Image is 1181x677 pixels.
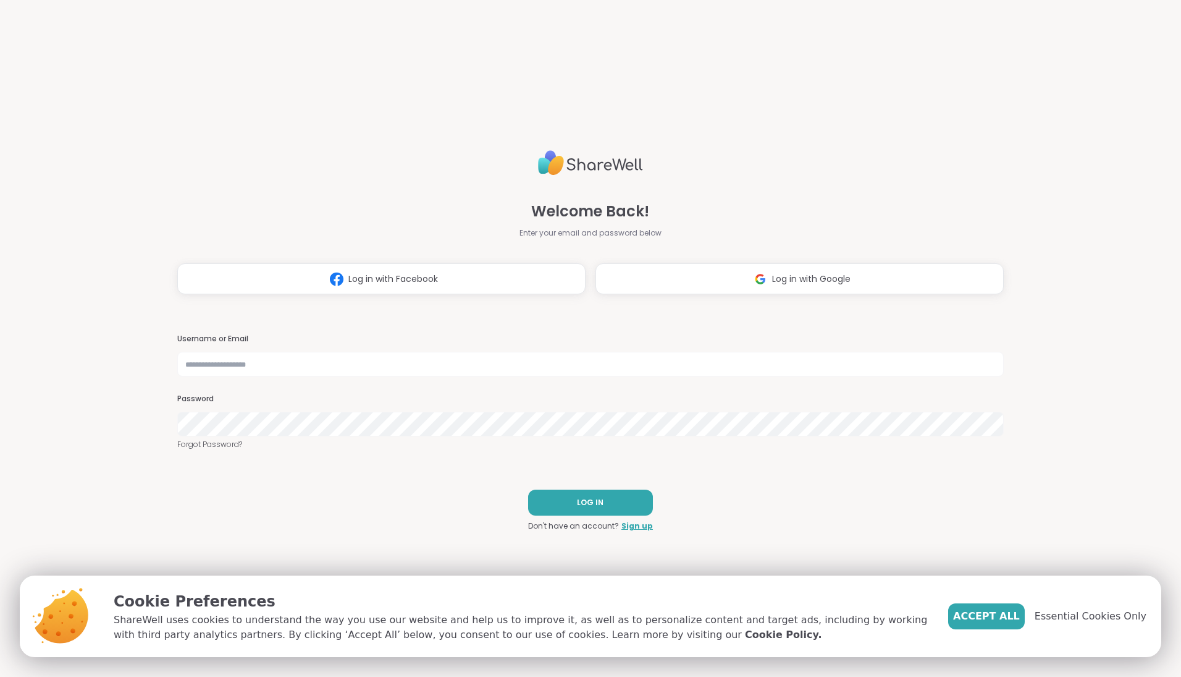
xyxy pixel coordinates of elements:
[114,613,928,642] p: ShareWell uses cookies to understand the way you use our website and help us to improve it, as we...
[528,490,653,516] button: LOG IN
[177,263,586,294] button: Log in with Facebook
[528,521,619,532] span: Don't have an account?
[577,497,603,508] span: LOG IN
[749,268,772,291] img: ShareWell Logomark
[948,603,1025,629] button: Accept All
[177,334,1004,344] h3: Username or Email
[519,228,662,239] span: Enter your email and password below
[1035,609,1146,624] span: Essential Cookies Only
[114,590,928,613] p: Cookie Preferences
[772,273,851,286] span: Log in with Google
[595,263,1004,294] button: Log in with Google
[177,394,1004,404] h3: Password
[531,200,649,223] span: Welcome Back!
[348,273,438,286] span: Log in with Facebook
[325,268,348,291] img: ShareWell Logomark
[953,609,1020,624] span: Accept All
[538,145,643,181] img: ShareWell Logo
[745,628,822,642] a: Cookie Policy.
[177,439,1004,450] a: Forgot Password?
[621,521,653,532] a: Sign up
